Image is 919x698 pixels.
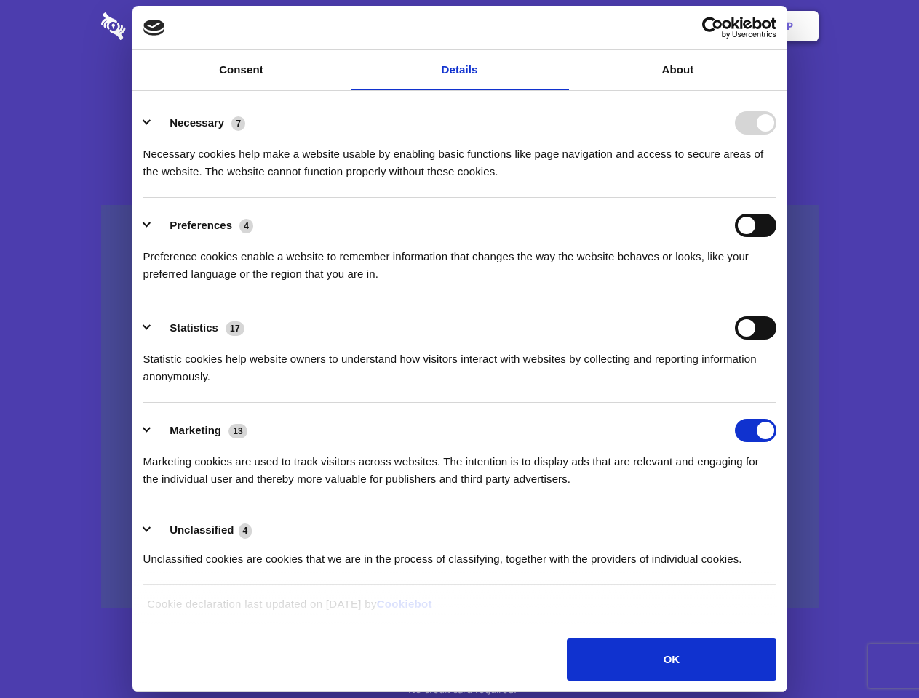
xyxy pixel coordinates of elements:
button: Unclassified (4) [143,521,261,539]
div: Necessary cookies help make a website usable by enabling basic functions like page navigation and... [143,135,776,180]
button: Marketing (13) [143,419,257,442]
label: Marketing [170,424,221,436]
span: 13 [228,424,247,438]
a: Contact [590,4,657,49]
a: Wistia video thumbnail [101,205,819,609]
span: 17 [226,321,244,336]
h4: Auto-redaction of sensitive data, encrypted data sharing and self-destructing private chats. Shar... [101,132,819,180]
span: 4 [239,523,252,538]
button: Statistics (17) [143,316,254,340]
a: Consent [132,50,351,90]
div: Statistic cookies help website owners to understand how visitors interact with websites by collec... [143,340,776,385]
span: 4 [239,219,253,233]
a: Pricing [427,4,490,49]
h1: Eliminate Slack Data Loss. [101,65,819,118]
span: 7 [231,116,245,131]
button: Necessary (7) [143,111,255,135]
button: OK [567,638,776,681]
a: Login [660,4,723,49]
button: Preferences (4) [143,214,263,237]
label: Statistics [170,321,218,334]
iframe: Drift Widget Chat Controller [846,625,902,681]
div: Unclassified cookies are cookies that we are in the process of classifying, together with the pro... [143,539,776,568]
a: Cookiebot [377,598,432,610]
div: Marketing cookies are used to track visitors across websites. The intention is to display ads tha... [143,442,776,488]
div: Preference cookies enable a website to remember information that changes the way the website beha... [143,237,776,283]
div: Cookie declaration last updated on [DATE] by [136,595,783,624]
img: logo-wordmark-white-trans-d4663122ce5f474addd5e946df7df03e33cb6a1c49d2221995e7729f52c070b2.svg [101,12,226,40]
a: Usercentrics Cookiebot - opens in a new window [649,17,776,39]
label: Preferences [170,219,232,231]
a: About [569,50,787,90]
img: logo [143,20,165,36]
label: Necessary [170,116,224,129]
a: Details [351,50,569,90]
